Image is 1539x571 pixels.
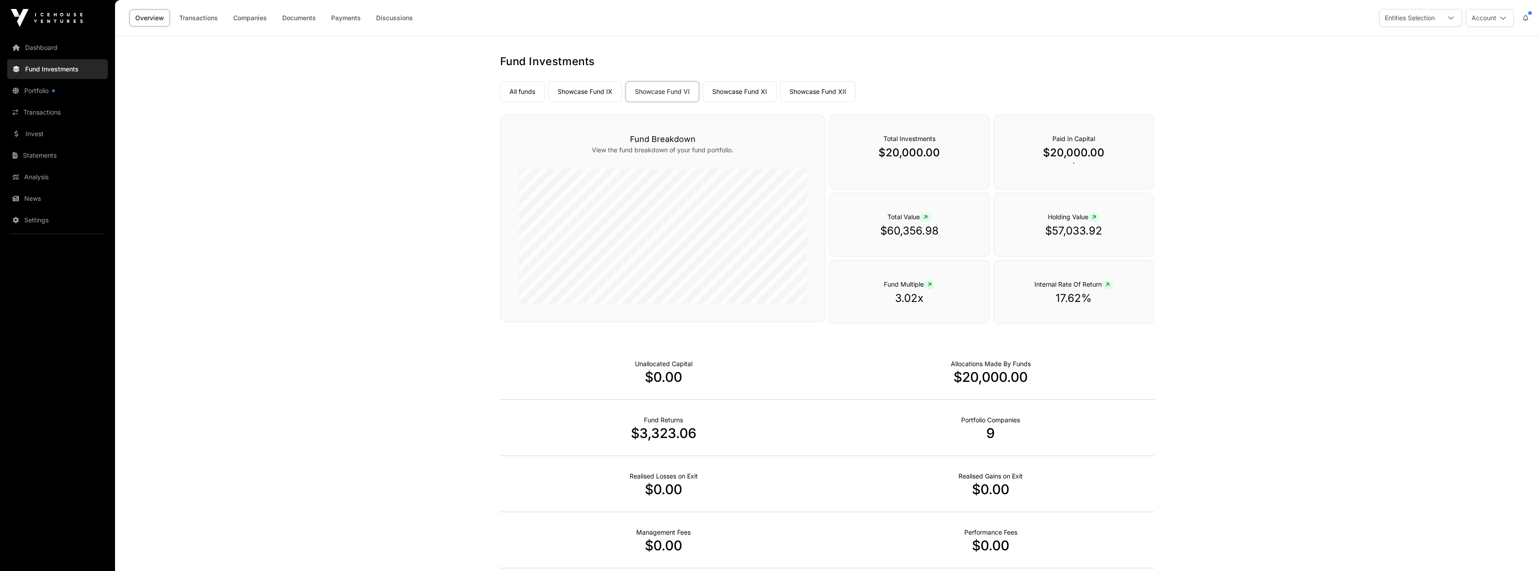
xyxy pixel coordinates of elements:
p: $0.00 [827,481,1154,497]
p: Fund Management Fees incurred to date [636,528,691,537]
a: All funds [500,81,545,102]
p: Realised Returns from Funds [644,416,683,425]
p: $0.00 [500,481,827,497]
p: Number of Companies Deployed Into [961,416,1020,425]
p: $0.00 [827,537,1154,553]
p: $3,323.06 [500,425,827,441]
p: Fund Performance Fees (Carry) incurred to date [964,528,1017,537]
a: Transactions [7,102,108,122]
span: Holding Value [1048,213,1100,221]
a: Analysis [7,167,108,187]
p: $20,000.00 [1012,146,1136,160]
a: Showcase Fund XII [780,81,856,102]
div: Entities Selection [1379,9,1440,27]
h1: Fund Investments [500,54,1154,69]
a: Overview [129,9,170,27]
p: $0.00 [500,369,827,385]
a: Statements [7,146,108,165]
a: News [7,189,108,208]
p: Net Realised on Positive Exits [958,472,1023,481]
p: $60,356.98 [847,224,971,238]
a: Settings [7,210,108,230]
span: Internal Rate Of Return [1034,280,1113,288]
p: $20,000.00 [827,369,1154,385]
p: $0.00 [500,537,827,553]
p: 3.02x [847,291,971,305]
iframe: Chat Widget [1494,528,1539,571]
a: Payments [325,9,367,27]
p: View the fund breakdown of your fund portfolio. [519,146,807,155]
a: Documents [276,9,322,27]
span: Total Investments [883,135,936,142]
a: Showcase Fund XI [703,81,776,102]
a: Transactions [173,9,224,27]
a: Discussions [370,9,419,27]
span: Total Value [887,213,931,221]
p: Capital Deployed Into Companies [951,359,1031,368]
img: Icehouse Ventures Logo [11,9,83,27]
p: Net Realised on Negative Exits [630,472,698,481]
span: Paid In Capital [1052,135,1095,142]
p: 9 [827,425,1154,441]
a: Showcase Fund VI [625,81,699,102]
p: $20,000.00 [847,146,971,160]
p: 17.62% [1012,291,1136,305]
a: Portfolio [7,81,108,101]
p: Cash not yet allocated [635,359,692,368]
a: Invest [7,124,108,144]
div: ` [993,115,1154,189]
a: Companies [227,9,273,27]
button: Account [1466,9,1514,27]
p: $57,033.92 [1012,224,1136,238]
a: Showcase Fund IX [548,81,622,102]
a: Dashboard [7,38,108,58]
a: Fund Investments [7,59,108,79]
h3: Fund Breakdown [519,133,807,146]
span: Fund Multiple [884,280,935,288]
